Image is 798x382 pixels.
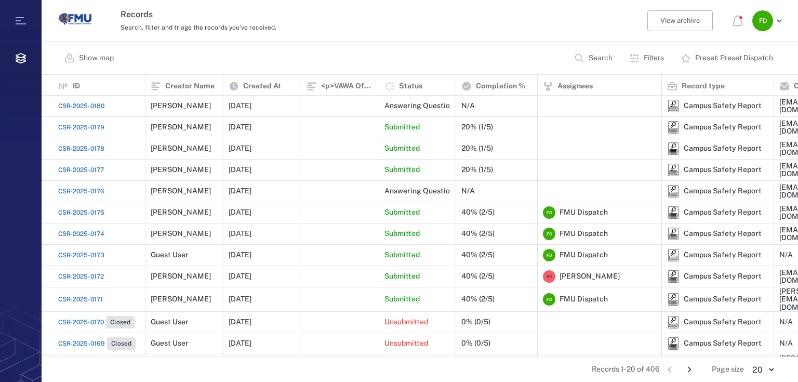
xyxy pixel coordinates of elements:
p: Preset: Preset Dispatch [695,53,773,63]
p: Submitted [384,143,420,154]
p: [DATE] [229,165,251,175]
div: 20% (1/5) [461,123,493,131]
a: CSR-2025-0169Closed [58,337,136,350]
button: Go to next page [681,361,698,378]
nav: pagination navigation [660,361,699,378]
img: icon Campus Safety Report [667,164,680,176]
div: 20 [744,364,781,376]
button: Preset: Preset Dispatch [674,46,781,71]
span: Search, filter and triage the records you've received. [121,24,276,31]
img: icon Campus Safety Report [667,337,680,350]
div: N/A [779,318,793,326]
p: Search [589,53,613,63]
button: Show map [58,46,122,71]
p: Created At [243,81,281,91]
div: Campus Safety Report [684,166,762,174]
img: icon Campus Safety Report [667,100,680,112]
div: Campus Safety Report [667,293,680,306]
div: Campus Safety Report [667,185,680,197]
div: Campus Safety Report [684,318,762,326]
div: [PERSON_NAME] [151,272,211,280]
a: CSR-2025-0175 [58,208,104,217]
p: Answering Questions [384,101,458,111]
p: Submitted [384,207,420,218]
button: FD [752,10,786,31]
div: [PERSON_NAME] [151,166,211,174]
span: CSR-2025-0178 [58,144,104,153]
a: CSR-2025-0171 [58,295,103,304]
div: Campus Safety Report [684,102,762,110]
span: CSR-2025-0169 [58,339,105,348]
div: 40% (2/5) [461,230,495,238]
div: 20% (1/5) [461,166,493,174]
div: Guest User [151,318,189,326]
a: CSR-2025-0172 [58,272,104,281]
button: Search [568,46,621,71]
p: Submitted [384,229,420,239]
div: Campus Safety Report [667,142,680,155]
div: [PERSON_NAME] [151,144,211,152]
span: Closed [108,318,132,327]
p: Filters [644,53,664,63]
p: Assignees [557,81,593,91]
img: icon Campus Safety Report [667,142,680,155]
img: icon Campus Safety Report [667,270,680,283]
div: [PERSON_NAME] [151,208,211,216]
img: icon Campus Safety Report [667,293,680,306]
div: 0% (0/5) [461,339,490,347]
div: N/A [779,251,793,259]
div: F D [752,10,773,31]
span: FMU Dispatch [560,250,608,260]
div: F D [543,228,555,240]
p: [DATE] [229,271,251,282]
p: Answering Questions [384,186,458,196]
a: CSR-2025-0177 [58,165,104,175]
button: View archive [647,10,713,31]
h3: Records [121,8,527,21]
div: Campus Safety Report [667,121,680,134]
a: Go home [58,3,91,39]
p: Submitted [384,165,420,175]
a: CSR-2025-0170Closed [58,316,135,328]
p: [DATE] [229,143,251,154]
p: Creator Name [165,81,215,91]
div: R R [543,270,555,283]
a: CSR-2025-0176 [58,187,104,196]
div: Campus Safety Report [684,272,762,280]
div: [PERSON_NAME] [151,187,211,195]
div: F D [543,293,555,306]
a: CSR-2025-0174 [58,229,104,239]
p: Unsubmitted [384,317,428,327]
p: Show map [79,53,114,63]
p: [DATE] [229,294,251,305]
span: CSR-2025-0170 [58,318,104,327]
p: ID [73,81,80,91]
div: Campus Safety Report [667,316,680,328]
div: F D [543,206,555,219]
a: CSR-2025-0180 [58,101,104,111]
p: [DATE] [229,250,251,260]
p: [DATE] [229,101,251,111]
div: Campus Safety Report [684,251,762,259]
div: 40% (2/5) [461,295,495,303]
div: [PERSON_NAME] [151,295,211,303]
span: FMU Dispatch [560,207,608,218]
div: Campus Safety Report [667,270,680,283]
span: Closed [109,339,134,348]
div: N/A [461,187,475,195]
a: CSR-2025-0179 [58,123,104,132]
p: [DATE] [229,229,251,239]
p: Unsubmitted [384,338,428,349]
img: icon Campus Safety Report [667,185,680,197]
p: Record type [682,81,725,91]
div: Campus Safety Report [667,228,680,240]
div: Campus Safety Report [667,337,680,350]
div: N/A [461,102,475,110]
div: Guest User [151,251,189,259]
